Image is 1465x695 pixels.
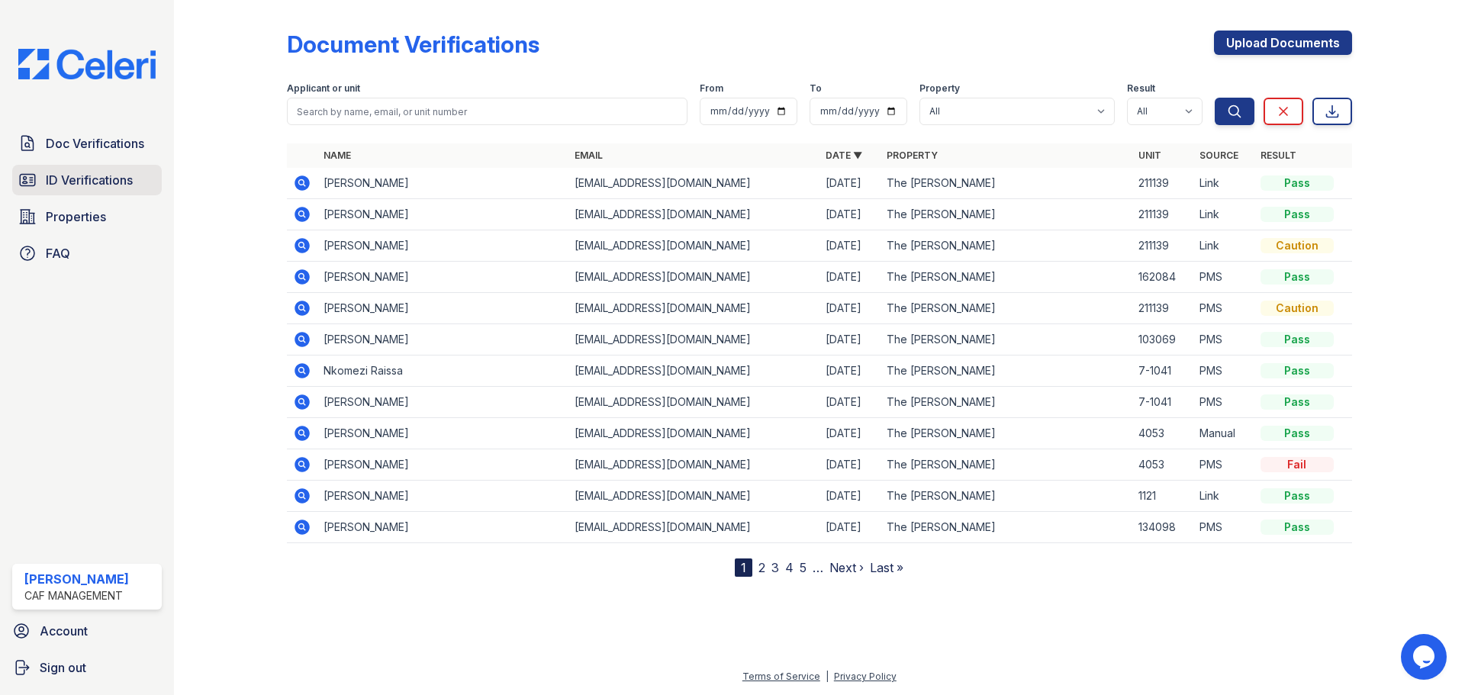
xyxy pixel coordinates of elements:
[881,387,1132,418] td: The [PERSON_NAME]
[24,588,129,603] div: CAF Management
[1193,262,1254,293] td: PMS
[1261,238,1334,253] div: Caution
[1214,31,1352,55] a: Upload Documents
[1127,82,1155,95] label: Result
[881,356,1132,387] td: The [PERSON_NAME]
[819,293,881,324] td: [DATE]
[1261,150,1296,161] a: Result
[1193,418,1254,449] td: Manual
[919,82,960,95] label: Property
[1138,150,1161,161] a: Unit
[1132,230,1193,262] td: 211139
[1261,488,1334,504] div: Pass
[881,512,1132,543] td: The [PERSON_NAME]
[568,230,819,262] td: [EMAIL_ADDRESS][DOMAIN_NAME]
[12,128,162,159] a: Doc Verifications
[1261,269,1334,285] div: Pass
[819,512,881,543] td: [DATE]
[819,418,881,449] td: [DATE]
[881,324,1132,356] td: The [PERSON_NAME]
[1132,481,1193,512] td: 1121
[568,387,819,418] td: [EMAIL_ADDRESS][DOMAIN_NAME]
[735,558,752,577] div: 1
[1261,175,1334,191] div: Pass
[785,560,794,575] a: 4
[819,387,881,418] td: [DATE]
[758,560,765,575] a: 2
[819,262,881,293] td: [DATE]
[317,481,568,512] td: [PERSON_NAME]
[834,671,897,682] a: Privacy Policy
[826,150,862,161] a: Date ▼
[24,570,129,588] div: [PERSON_NAME]
[1199,150,1238,161] a: Source
[568,168,819,199] td: [EMAIL_ADDRESS][DOMAIN_NAME]
[881,230,1132,262] td: The [PERSON_NAME]
[568,449,819,481] td: [EMAIL_ADDRESS][DOMAIN_NAME]
[819,481,881,512] td: [DATE]
[829,560,864,575] a: Next ›
[819,324,881,356] td: [DATE]
[881,293,1132,324] td: The [PERSON_NAME]
[317,230,568,262] td: [PERSON_NAME]
[12,165,162,195] a: ID Verifications
[575,150,603,161] a: Email
[6,49,168,79] img: CE_Logo_Blue-a8612792a0a2168367f1c8372b55b34899dd931a85d93a1a3d3e32e68fde9ad4.png
[1193,168,1254,199] td: Link
[287,82,360,95] label: Applicant or unit
[1261,301,1334,316] div: Caution
[317,324,568,356] td: [PERSON_NAME]
[568,262,819,293] td: [EMAIL_ADDRESS][DOMAIN_NAME]
[317,168,568,199] td: [PERSON_NAME]
[1193,449,1254,481] td: PMS
[568,512,819,543] td: [EMAIL_ADDRESS][DOMAIN_NAME]
[317,356,568,387] td: Nkomezi Raissa
[813,558,823,577] span: …
[1132,387,1193,418] td: 7-1041
[881,262,1132,293] td: The [PERSON_NAME]
[317,512,568,543] td: [PERSON_NAME]
[1193,230,1254,262] td: Link
[1132,293,1193,324] td: 211139
[1193,293,1254,324] td: PMS
[1132,199,1193,230] td: 211139
[887,150,938,161] a: Property
[1132,512,1193,543] td: 134098
[1132,168,1193,199] td: 211139
[1261,426,1334,441] div: Pass
[810,82,822,95] label: To
[6,616,168,646] a: Account
[317,199,568,230] td: [PERSON_NAME]
[1193,387,1254,418] td: PMS
[1193,481,1254,512] td: Link
[881,481,1132,512] td: The [PERSON_NAME]
[881,199,1132,230] td: The [PERSON_NAME]
[568,199,819,230] td: [EMAIL_ADDRESS][DOMAIN_NAME]
[568,481,819,512] td: [EMAIL_ADDRESS][DOMAIN_NAME]
[40,658,86,677] span: Sign out
[826,671,829,682] div: |
[1132,324,1193,356] td: 103069
[1132,449,1193,481] td: 4053
[819,230,881,262] td: [DATE]
[46,134,144,153] span: Doc Verifications
[1261,457,1334,472] div: Fail
[700,82,723,95] label: From
[317,387,568,418] td: [PERSON_NAME]
[742,671,820,682] a: Terms of Service
[819,199,881,230] td: [DATE]
[1132,356,1193,387] td: 7-1041
[1261,394,1334,410] div: Pass
[317,449,568,481] td: [PERSON_NAME]
[46,244,70,262] span: FAQ
[771,560,779,575] a: 3
[568,293,819,324] td: [EMAIL_ADDRESS][DOMAIN_NAME]
[1261,363,1334,378] div: Pass
[1261,520,1334,535] div: Pass
[1261,332,1334,347] div: Pass
[1261,207,1334,222] div: Pass
[881,168,1132,199] td: The [PERSON_NAME]
[317,293,568,324] td: [PERSON_NAME]
[287,98,687,125] input: Search by name, email, or unit number
[6,652,168,683] button: Sign out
